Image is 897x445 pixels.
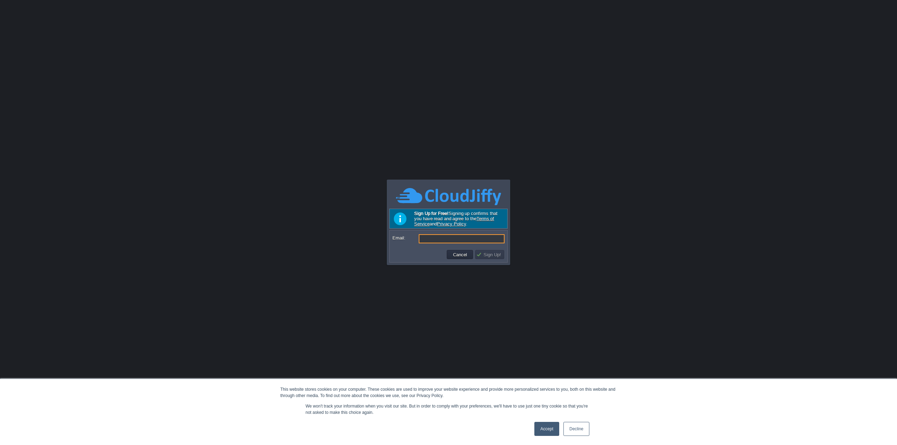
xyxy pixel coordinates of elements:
img: CloudJiffy [396,187,501,206]
a: Privacy Policy [437,221,466,227]
button: Sign Up! [476,251,503,258]
div: This website stores cookies on your computer. These cookies are used to improve your website expe... [280,386,617,399]
div: Signing up confirms that you have read and agree to the and . [389,209,508,229]
a: Accept [534,422,559,436]
b: Sign Up for Free! [414,211,448,216]
a: Decline [563,422,589,436]
button: Cancel [451,251,469,258]
label: Email: [392,234,418,242]
a: Terms of Service [414,216,494,227]
p: We won't track your information when you visit our site. But in order to comply with your prefere... [306,403,591,416]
